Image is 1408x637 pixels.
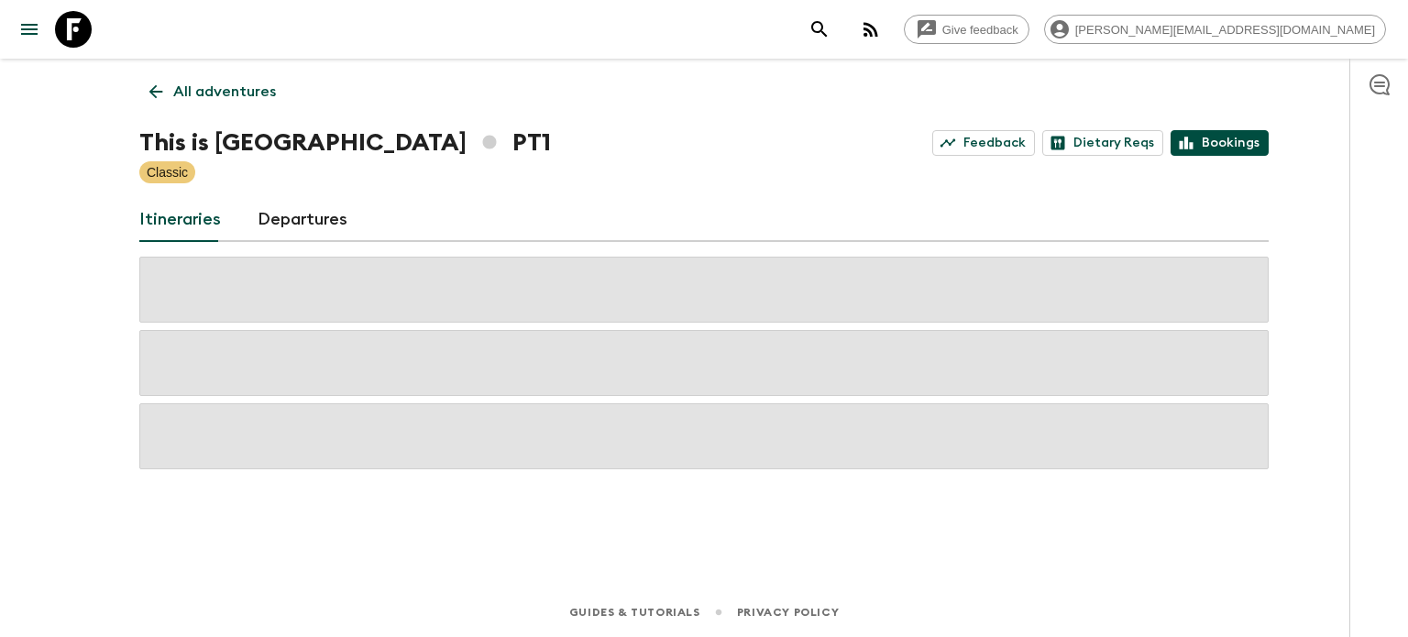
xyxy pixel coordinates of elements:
[801,11,838,48] button: search adventures
[258,198,347,242] a: Departures
[139,125,551,161] h1: This is [GEOGRAPHIC_DATA] PT1
[1065,23,1385,37] span: [PERSON_NAME][EMAIL_ADDRESS][DOMAIN_NAME]
[147,163,188,181] p: Classic
[173,81,276,103] p: All adventures
[11,11,48,48] button: menu
[569,602,700,622] a: Guides & Tutorials
[737,602,839,622] a: Privacy Policy
[932,23,1028,37] span: Give feedback
[904,15,1029,44] a: Give feedback
[139,198,221,242] a: Itineraries
[1044,15,1386,44] div: [PERSON_NAME][EMAIL_ADDRESS][DOMAIN_NAME]
[139,73,286,110] a: All adventures
[1042,130,1163,156] a: Dietary Reqs
[1171,130,1269,156] a: Bookings
[932,130,1035,156] a: Feedback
